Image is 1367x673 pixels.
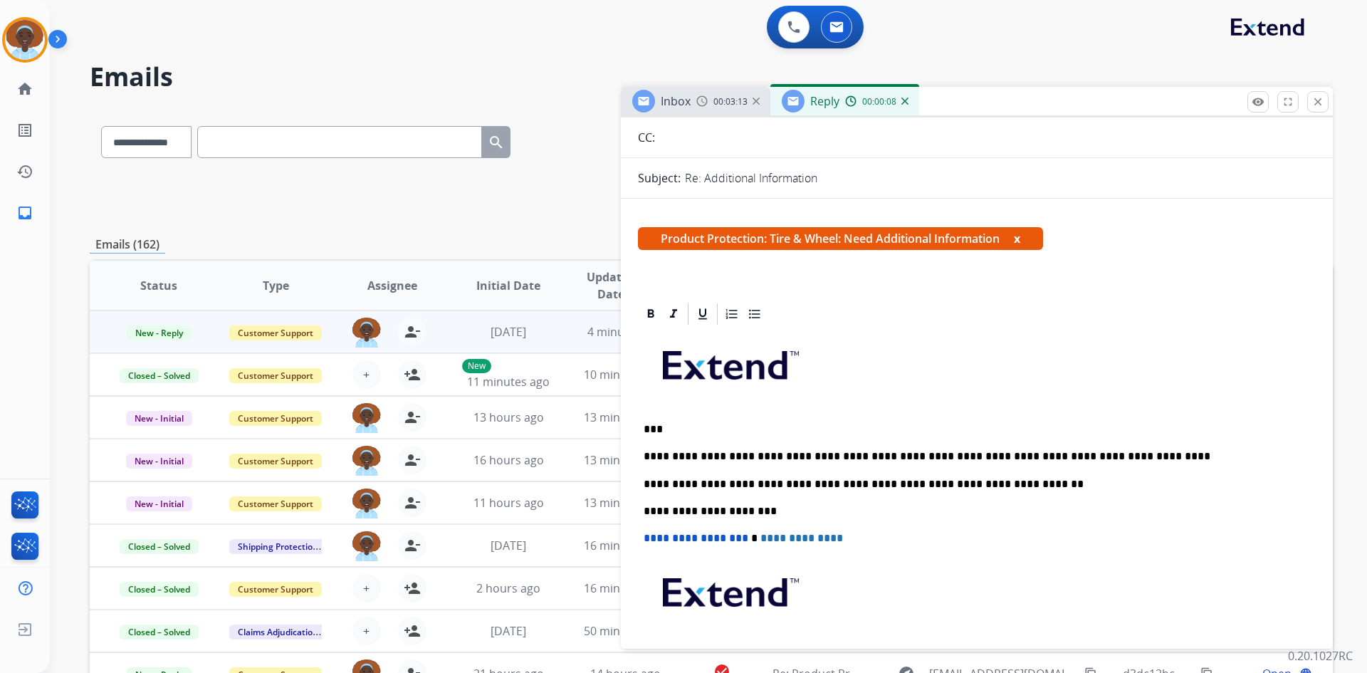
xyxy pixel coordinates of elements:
[352,489,381,518] img: agent-avatar
[587,324,664,340] span: 4 minutes ago
[404,366,421,383] mat-icon: person_add
[352,403,381,433] img: agent-avatar
[491,324,526,340] span: [DATE]
[1282,95,1294,108] mat-icon: fullscreen
[229,582,322,597] span: Customer Support
[488,134,505,151] mat-icon: search
[467,374,550,390] span: 11 minutes ago
[692,303,713,325] div: Underline
[229,454,322,469] span: Customer Support
[744,303,765,325] div: Bullet List
[713,96,748,108] span: 00:03:13
[638,169,681,187] p: Subject:
[1252,95,1264,108] mat-icon: remove_red_eye
[584,495,666,511] span: 13 minutes ago
[126,496,192,511] span: New - Initial
[263,277,289,294] span: Type
[579,268,644,303] span: Updated Date
[16,204,33,221] mat-icon: inbox
[90,236,165,254] p: Emails (162)
[404,537,421,554] mat-icon: person_remove
[491,538,526,553] span: [DATE]
[862,96,896,108] span: 00:00:08
[363,366,370,383] span: +
[404,452,421,469] mat-icon: person_remove
[140,277,177,294] span: Status
[640,303,661,325] div: Bold
[120,625,199,640] span: Closed – Solved
[16,80,33,98] mat-icon: home
[126,454,192,469] span: New - Initial
[584,538,666,553] span: 16 minutes ago
[404,622,421,640] mat-icon: person_add
[810,93,839,109] span: Reply
[229,539,327,554] span: Shipping Protection
[229,625,327,640] span: Claims Adjudication
[16,122,33,139] mat-icon: list_alt
[473,452,544,468] span: 16 hours ago
[404,409,421,426] mat-icon: person_remove
[352,617,381,645] button: +
[352,574,381,602] button: +
[352,531,381,561] img: agent-avatar
[90,63,1333,91] h2: Emails
[584,623,666,639] span: 50 minutes ago
[584,580,666,596] span: 16 minutes ago
[229,368,322,383] span: Customer Support
[127,325,192,340] span: New - Reply
[229,496,322,511] span: Customer Support
[473,409,544,425] span: 13 hours ago
[5,20,45,60] img: avatar
[352,318,381,348] img: agent-avatar
[584,409,666,425] span: 13 minutes ago
[120,582,199,597] span: Closed – Solved
[352,446,381,476] img: agent-avatar
[229,325,322,340] span: Customer Support
[404,323,421,340] mat-icon: person_remove
[473,495,544,511] span: 11 hours ago
[638,227,1043,250] span: Product Protection: Tire & Wheel: Need Additional Information
[584,452,666,468] span: 13 minutes ago
[126,411,192,426] span: New - Initial
[638,129,655,146] p: CC:
[661,93,691,109] span: Inbox
[404,580,421,597] mat-icon: person_add
[685,169,817,187] p: Re: Additional Information
[584,367,666,382] span: 10 minutes ago
[404,494,421,511] mat-icon: person_remove
[1014,230,1020,247] button: x
[16,163,33,180] mat-icon: history
[1311,95,1324,108] mat-icon: close
[120,368,199,383] span: Closed – Solved
[462,359,491,373] p: New
[663,303,684,325] div: Italic
[229,411,322,426] span: Customer Support
[367,277,417,294] span: Assignee
[363,580,370,597] span: +
[363,622,370,640] span: +
[476,277,540,294] span: Initial Date
[476,580,540,596] span: 2 hours ago
[721,303,743,325] div: Ordered List
[1288,647,1353,664] p: 0.20.1027RC
[491,623,526,639] span: [DATE]
[120,539,199,554] span: Closed – Solved
[352,360,381,389] button: +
